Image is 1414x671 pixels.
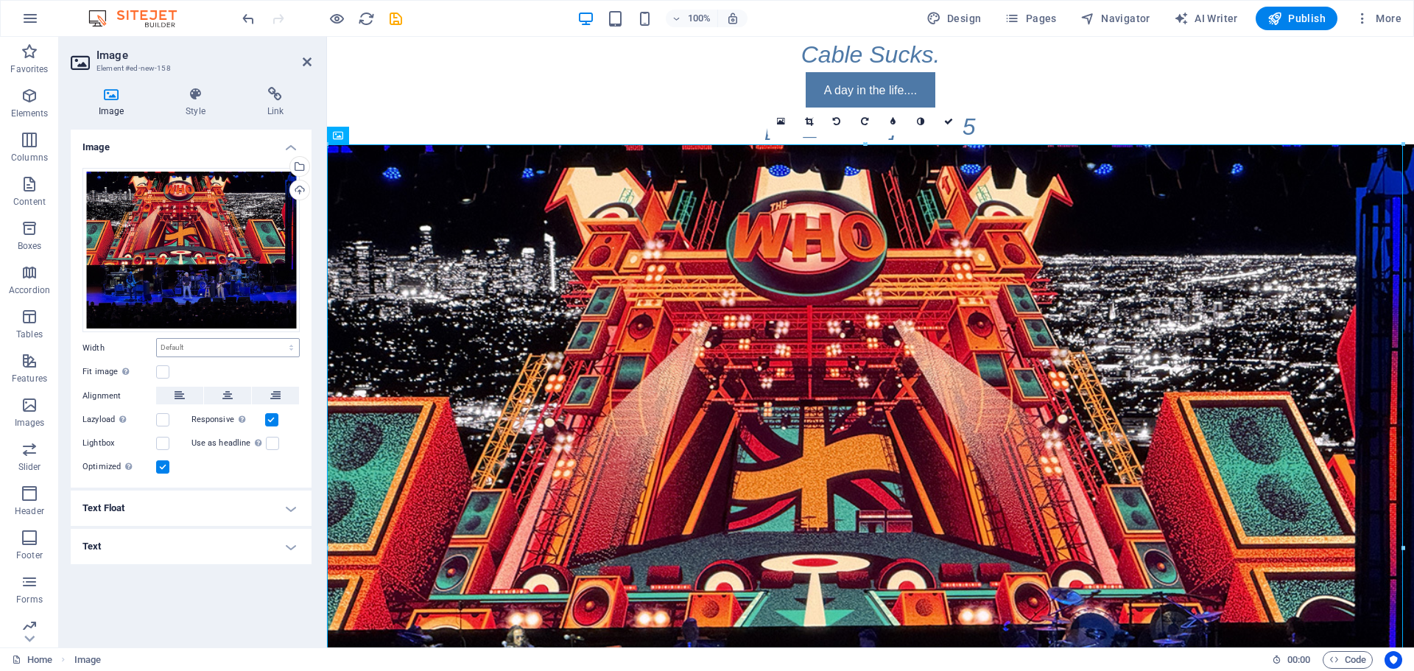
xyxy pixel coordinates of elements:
[935,108,963,136] a: Confirm ( Ctrl ⏎ )
[18,461,41,473] p: Slider
[1168,7,1244,30] button: AI Writer
[15,505,44,517] p: Header
[1323,651,1373,669] button: Code
[15,417,45,429] p: Images
[82,387,156,405] label: Alignment
[10,63,48,75] p: Favorites
[1005,11,1056,26] span: Pages
[1355,11,1401,26] span: More
[767,108,795,136] a: Select files from the file manager, stock photos, or upload file(s)
[666,10,718,27] button: 100%
[1298,654,1300,665] span: :
[726,12,739,25] i: On resize automatically adjust zoom level to fit chosen device.
[11,152,48,164] p: Columns
[82,344,156,352] label: Width
[12,651,52,669] a: Click to cancel selection. Double-click to open Pages
[96,49,312,62] h2: Image
[907,108,935,136] a: Greyscale
[926,11,982,26] span: Design
[1174,11,1238,26] span: AI Writer
[1329,651,1366,669] span: Code
[16,549,43,561] p: Footer
[96,62,282,75] h3: Element #ed-new-158
[239,10,257,27] button: undo
[71,491,312,526] h4: Text Float
[16,594,43,605] p: Forms
[1349,7,1407,30] button: More
[1256,7,1337,30] button: Publish
[9,284,50,296] p: Accordion
[999,7,1062,30] button: Pages
[74,651,101,669] nav: breadcrumb
[1074,7,1156,30] button: Navigator
[328,10,345,27] button: Click here to leave preview mode and continue editing
[239,87,312,118] h4: Link
[357,10,375,27] button: reload
[82,411,156,429] label: Lazyload
[12,373,47,384] p: Features
[82,435,156,452] label: Lightbox
[85,10,195,27] img: Editor Logo
[1272,651,1311,669] h6: Session time
[18,240,42,252] p: Boxes
[191,411,265,429] label: Responsive
[13,196,46,208] p: Content
[921,7,988,30] button: Design
[71,529,312,564] h4: Text
[74,651,101,669] span: Click to select. Double-click to edit
[1385,651,1402,669] button: Usercentrics
[1080,11,1150,26] span: Navigator
[823,108,851,136] a: Rotate left 90°
[387,10,404,27] button: save
[1267,11,1326,26] span: Publish
[1287,651,1310,669] span: 00 00
[879,108,907,136] a: Blur
[82,363,156,381] label: Fit image
[688,10,711,27] h6: 100%
[82,168,300,333] div: IMG_8789copy-9QYmY6gFeeanq8hCYXAfrg.jpg
[358,10,375,27] i: Reload page
[921,7,988,30] div: Design (Ctrl+Alt+Y)
[240,10,257,27] i: Undo: Change image (Ctrl+Z)
[11,108,49,119] p: Elements
[387,10,404,27] i: Save (Ctrl+S)
[158,87,239,118] h4: Style
[851,108,879,136] a: Rotate right 90°
[191,435,266,452] label: Use as headline
[795,108,823,136] a: Crop mode
[16,329,43,340] p: Tables
[71,130,312,156] h4: Image
[82,458,156,476] label: Optimized
[71,87,158,118] h4: Image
